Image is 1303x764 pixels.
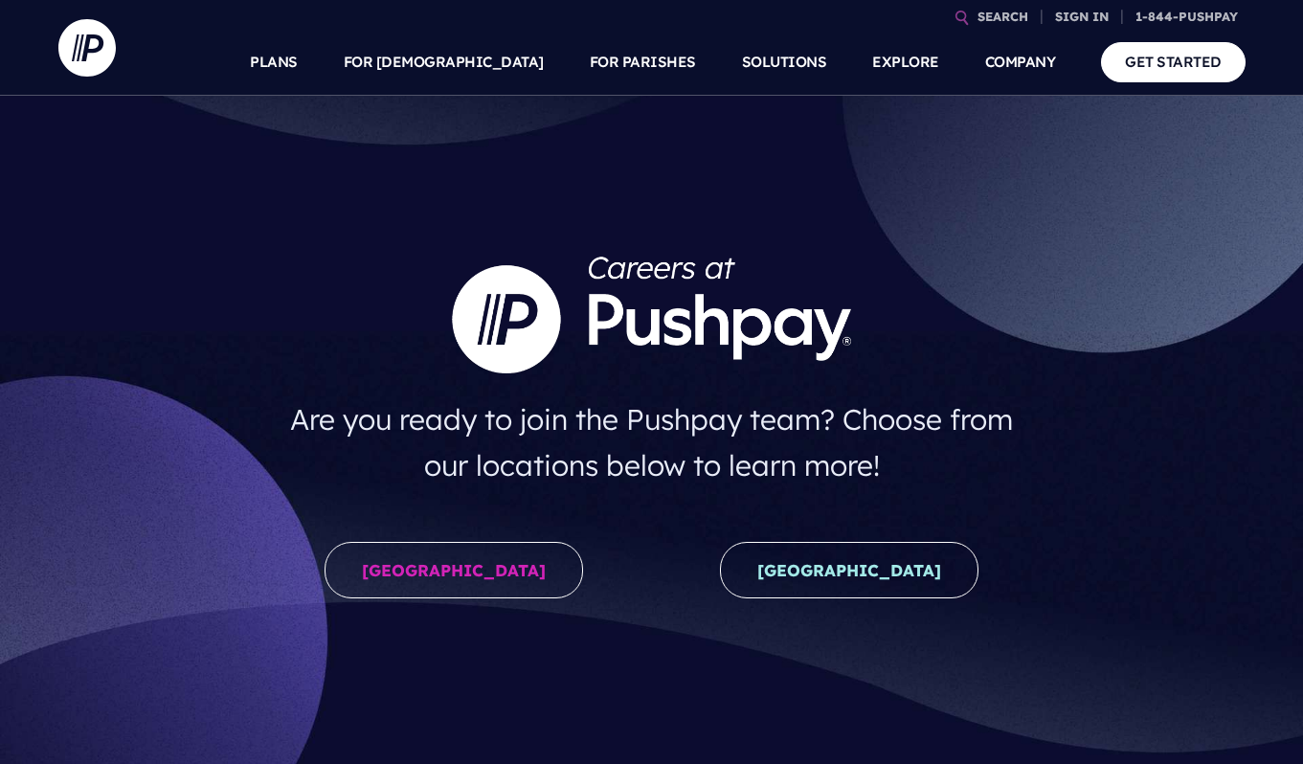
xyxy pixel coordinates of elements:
a: SOLUTIONS [742,29,827,96]
a: PLANS [250,29,298,96]
a: [GEOGRAPHIC_DATA] [325,542,583,598]
a: FOR [DEMOGRAPHIC_DATA] [344,29,544,96]
h4: Are you ready to join the Pushpay team? Choose from our locations below to learn more! [271,389,1032,496]
a: [GEOGRAPHIC_DATA] [720,542,978,598]
a: EXPLORE [872,29,939,96]
a: COMPANY [985,29,1056,96]
a: FOR PARISHES [590,29,696,96]
a: GET STARTED [1101,42,1246,81]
